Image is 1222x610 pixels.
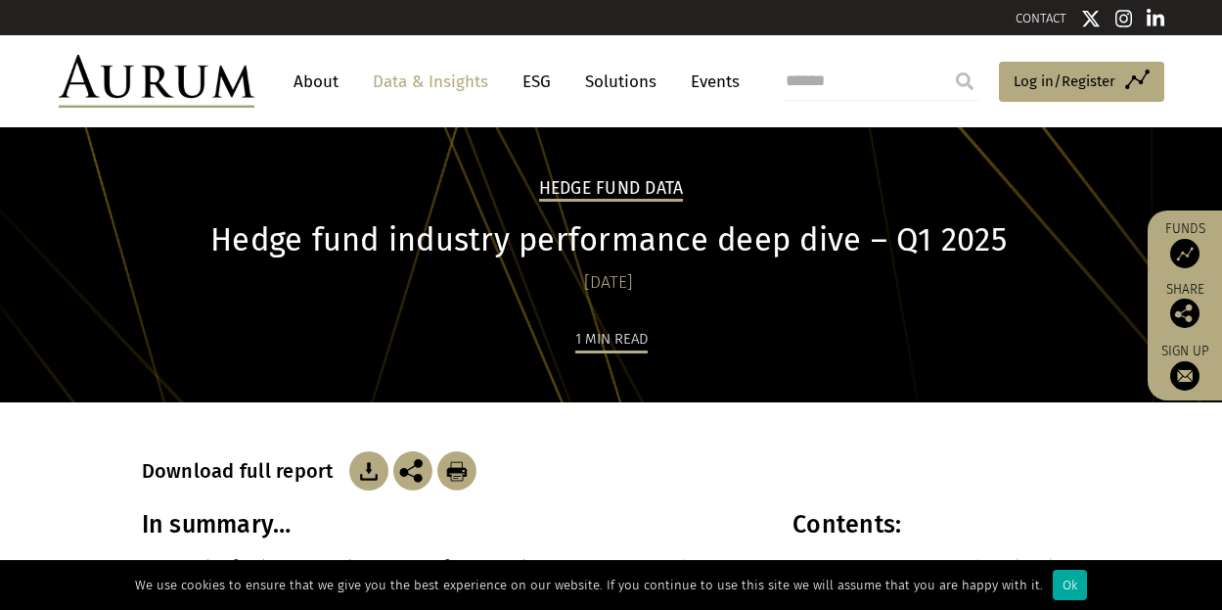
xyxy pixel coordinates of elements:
a: HF Composite vs indices (1 YR) [832,557,1054,576]
div: 1 min read [575,327,648,353]
h3: Contents: [792,510,1075,540]
img: Access Funds [1170,239,1199,268]
input: Submit [945,62,984,101]
img: Download Article [349,451,388,491]
img: Download Article [437,451,476,491]
a: Log in/Register [999,62,1164,103]
h1: Hedge fund industry performance deep dive – Q1 2025 [142,221,1076,259]
a: Solutions [575,64,666,100]
img: Instagram icon [1115,9,1133,28]
div: [DATE] [142,269,1076,297]
a: CONTACT [1016,11,1066,25]
img: Aurum [59,55,254,108]
h3: Download full report [142,459,344,483]
img: Share this post [393,451,432,491]
span: Log in/Register [1014,70,1115,93]
img: Sign up to our newsletter [1170,361,1199,391]
a: Data & Insights [363,64,498,100]
img: Share this post [1170,299,1199,328]
h3: In summary… [142,510,750,540]
img: Twitter icon [1081,9,1101,28]
a: Sign up [1157,343,1212,391]
a: About [284,64,348,100]
a: Events [681,64,740,100]
div: Share [1157,283,1212,328]
a: ESG [513,64,561,100]
li: Hedge funds generated positive performance during Q1 2025, up 0.7%, outperforming equities, but u... [181,554,750,606]
h2: Hedge Fund Data [539,178,684,202]
img: Linkedin icon [1147,9,1164,28]
a: Funds [1157,220,1212,268]
div: Ok [1053,570,1087,600]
